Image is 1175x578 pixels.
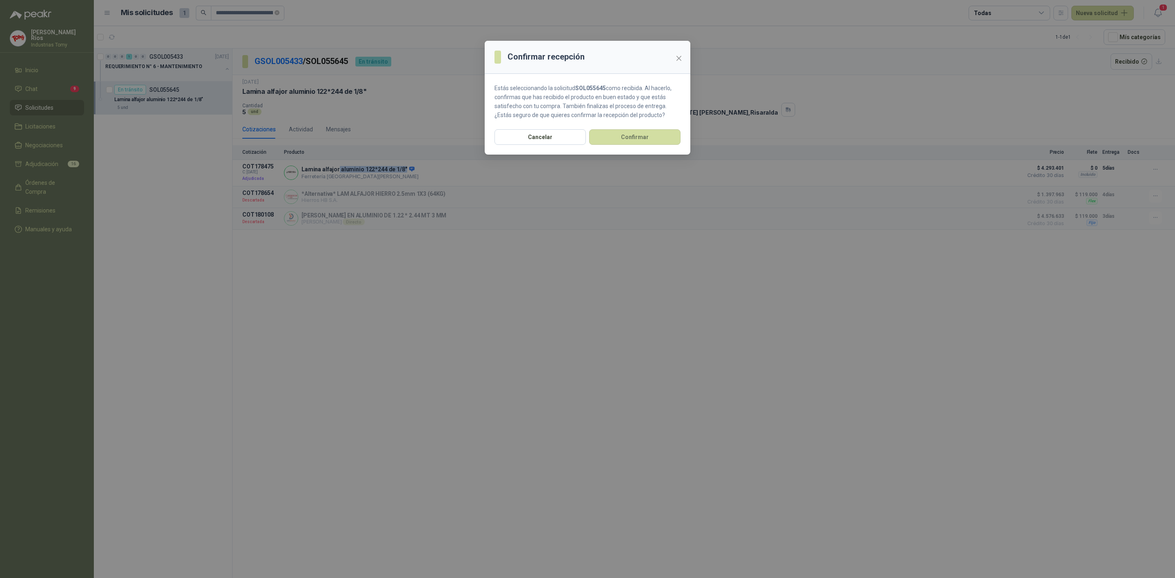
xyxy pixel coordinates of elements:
[676,55,682,62] span: close
[494,84,681,120] p: Estás seleccionando la solicitud como recibida. Al hacerlo, confirmas que has recibido el product...
[508,51,585,63] h3: Confirmar recepción
[494,129,586,145] button: Cancelar
[672,52,685,65] button: Close
[575,85,606,91] strong: SOL055645
[589,129,681,145] button: Confirmar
